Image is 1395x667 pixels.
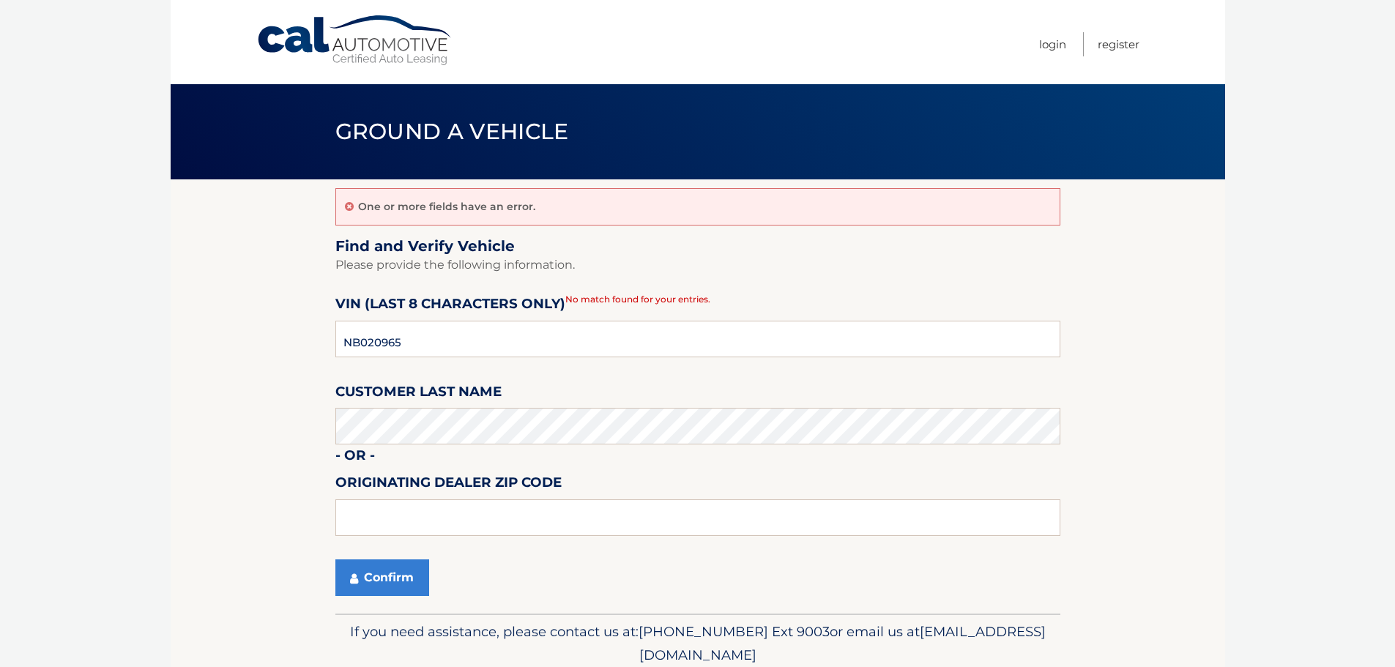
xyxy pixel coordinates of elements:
p: Please provide the following information. [335,255,1060,275]
label: Originating Dealer Zip Code [335,472,562,499]
label: VIN (last 8 characters only) [335,293,565,320]
label: Customer Last Name [335,381,502,408]
h2: Find and Verify Vehicle [335,237,1060,256]
p: If you need assistance, please contact us at: or email us at [345,620,1051,667]
p: One or more fields have an error. [358,200,535,213]
a: Cal Automotive [256,15,454,67]
span: [EMAIL_ADDRESS][DOMAIN_NAME] [639,623,1046,663]
a: Login [1039,32,1066,56]
label: - or - [335,444,375,472]
span: Ground a Vehicle [335,118,569,145]
span: [PHONE_NUMBER] Ext 9003 [639,623,830,640]
span: No match found for your entries. [565,294,710,305]
a: Register [1098,32,1139,56]
button: Confirm [335,559,429,596]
